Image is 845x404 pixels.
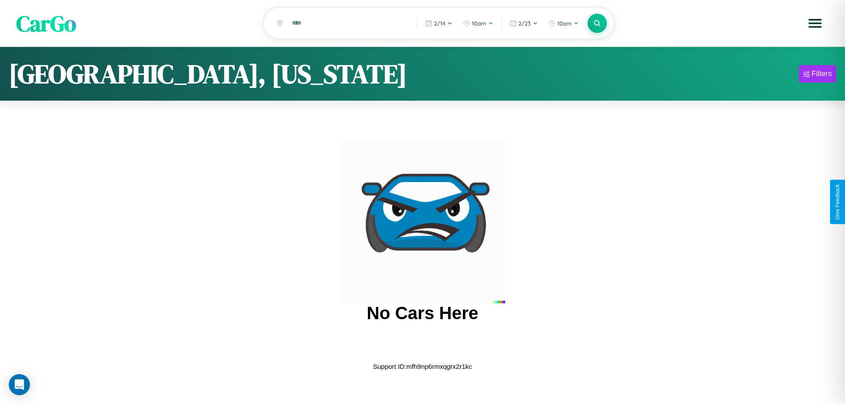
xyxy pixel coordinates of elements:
[799,65,836,83] button: Filters
[472,20,486,27] span: 10am
[16,8,76,38] span: CarGo
[367,303,478,323] h2: No Cars Here
[421,16,457,30] button: 2/14
[544,16,583,30] button: 10am
[459,16,498,30] button: 10am
[434,20,445,27] span: 2 / 14
[518,20,531,27] span: 2 / 23
[803,11,827,36] button: Open menu
[557,20,572,27] span: 10am
[373,360,472,372] p: Support ID: mfh9np6rmxqgrx2r1kc
[834,184,841,220] div: Give Feedback
[812,69,832,78] div: Filters
[9,374,30,395] div: Open Intercom Messenger
[505,16,542,30] button: 2/23
[340,138,505,303] img: car
[9,56,407,92] h1: [GEOGRAPHIC_DATA], [US_STATE]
